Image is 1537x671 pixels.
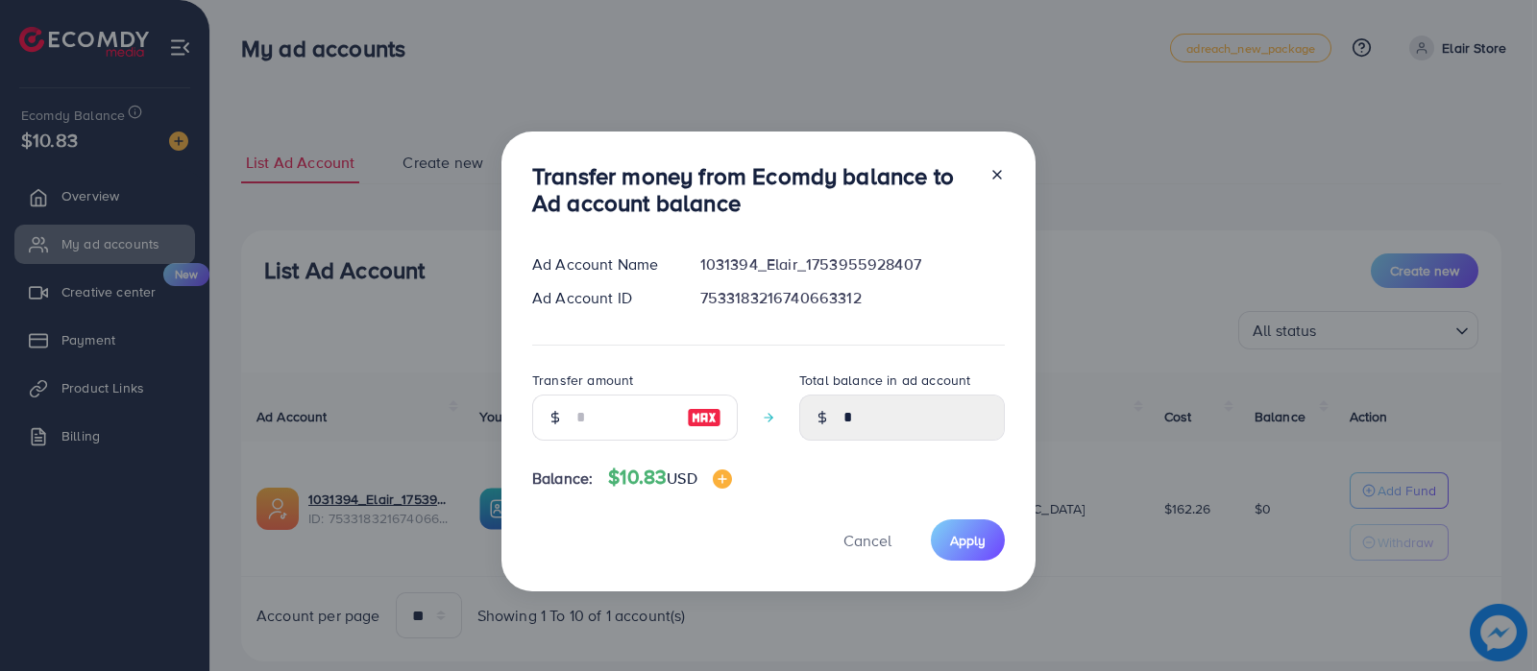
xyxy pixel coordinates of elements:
[517,253,685,276] div: Ad Account Name
[687,406,721,429] img: image
[532,371,633,390] label: Transfer amount
[608,466,731,490] h4: $10.83
[685,253,1020,276] div: 1031394_Elair_1753955928407
[517,287,685,309] div: Ad Account ID
[532,162,974,218] h3: Transfer money from Ecomdy balance to Ad account balance
[532,467,593,490] span: Balance:
[819,519,915,561] button: Cancel
[843,530,891,551] span: Cancel
[950,531,986,550] span: Apply
[799,371,970,390] label: Total balance in ad account
[667,467,696,489] span: USD
[931,519,1005,561] button: Apply
[713,469,732,489] img: image
[685,287,1020,309] div: 7533183216740663312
